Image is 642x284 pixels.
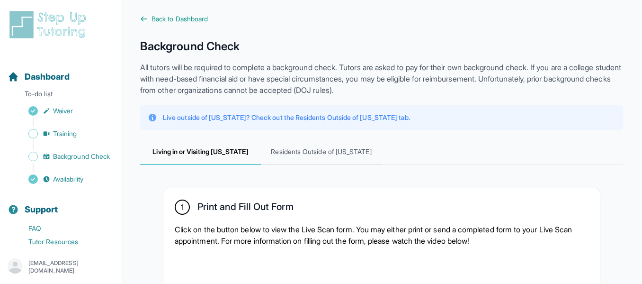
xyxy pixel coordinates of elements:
button: Dashboard [4,55,117,87]
span: Back to Dashboard [152,14,208,24]
a: FAQ [8,222,121,235]
a: Training [8,127,121,140]
span: Support [25,203,58,216]
p: [EMAIL_ADDRESS][DOMAIN_NAME] [28,259,113,275]
span: Availability [53,174,83,184]
a: Waiver [8,104,121,118]
p: All tutors will be required to complete a background check. Tutors are asked to pay for their own... [140,62,623,96]
p: To-do list [4,89,117,102]
nav: Tabs [140,139,623,165]
a: Back to Dashboard [140,14,623,24]
span: Waiver [53,106,73,116]
h2: Print and Fill Out Form [197,201,294,216]
button: Support [4,188,117,220]
a: Meet with Onboarding Support [8,248,121,271]
a: Dashboard [8,70,70,83]
button: [EMAIL_ADDRESS][DOMAIN_NAME] [8,258,113,275]
p: Click on the button below to view the Live Scan form. You may either print or send a completed fo... [175,224,588,247]
span: Living in or Visiting [US_STATE] [140,139,261,165]
span: Dashboard [25,70,70,83]
a: Tutor Resources [8,235,121,248]
span: 1 [181,202,184,213]
p: Live outside of [US_STATE]? Check out the Residents Outside of [US_STATE] tab. [163,113,410,122]
img: logo [8,9,92,40]
span: Training [53,129,77,138]
h1: Background Check [140,39,623,54]
a: Availability [8,173,121,186]
span: Residents Outside of [US_STATE] [261,139,382,165]
a: Background Check [8,150,121,163]
span: Background Check [53,152,110,161]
